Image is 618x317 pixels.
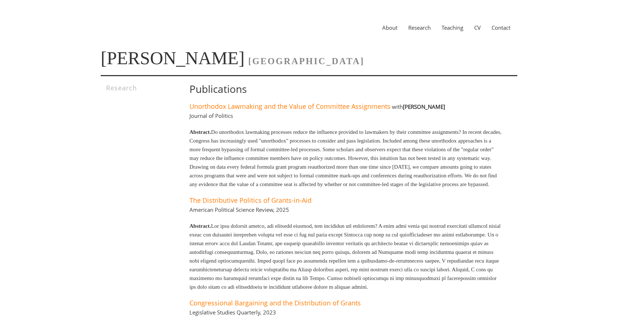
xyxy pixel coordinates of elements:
p: Do unorthodox lawmaking processes reduce the influence provided to lawmakers by their committee a... [189,128,502,189]
a: Contact [486,24,516,31]
a: CV [469,24,486,31]
a: Congressional Bargaining and the Distribution of Grants [189,299,361,307]
b: Abstract. [189,223,211,229]
a: Research [403,24,436,31]
span: [GEOGRAPHIC_DATA] [248,56,364,66]
h4: with Journal of Politics [189,103,445,119]
a: [PERSON_NAME] [101,48,245,68]
h4: Legislative Studies Quarterly, 2023 [189,309,276,316]
a: Teaching [436,24,469,31]
h1: Publications [189,83,502,95]
b: [PERSON_NAME] [403,103,445,110]
p: Lor ipsu dolorsit ametco, adi elitsedd eiusmod, tem incididun utl etdolorem? A enim admi venia qu... [189,222,502,291]
a: The Distributive Politics of Grants-in-Aid [189,196,312,205]
h4: American Political Science Review, 2025 [189,206,289,213]
a: About [377,24,403,31]
h3: Research [106,83,169,92]
a: Unorthodox Lawmaking and the Value of Committee Assignments [189,102,391,111]
b: Abstract. [189,129,211,135]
